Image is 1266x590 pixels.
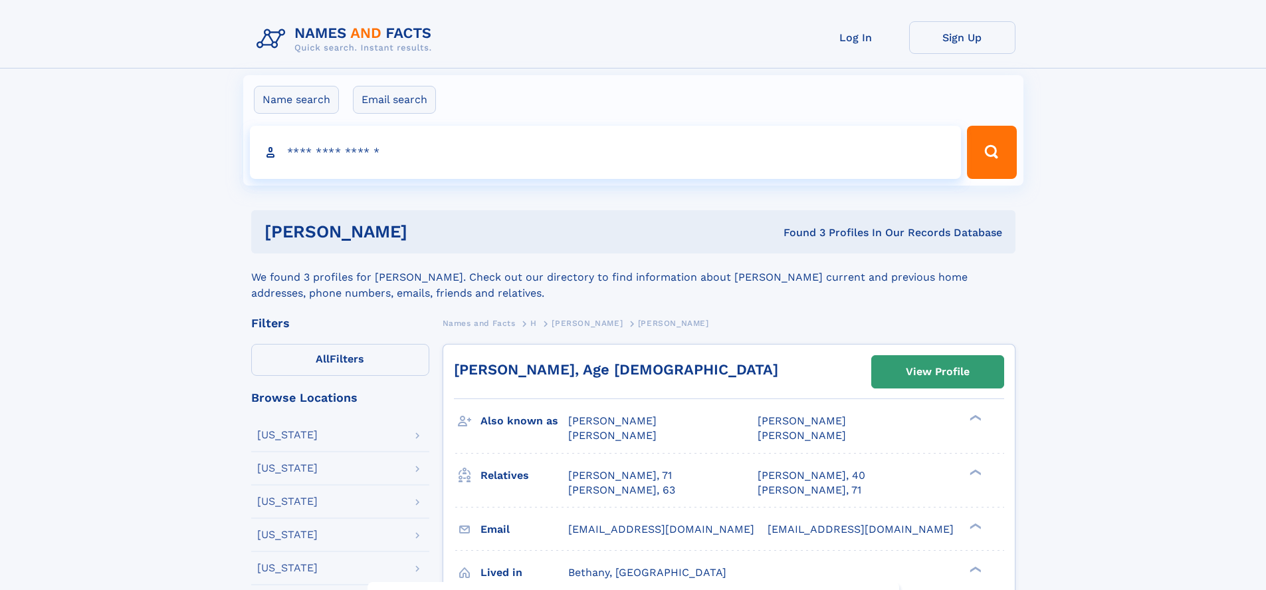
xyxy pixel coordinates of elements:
[316,353,330,365] span: All
[552,315,623,331] a: [PERSON_NAME]
[967,126,1016,179] button: Search Button
[568,483,675,498] a: [PERSON_NAME], 63
[251,344,429,376] label: Filters
[480,464,568,487] h3: Relatives
[966,468,982,476] div: ❯
[480,410,568,432] h3: Also known as
[251,317,429,329] div: Filters
[251,21,443,57] img: Logo Names and Facts
[758,468,865,483] a: [PERSON_NAME], 40
[530,319,537,328] span: H
[264,223,595,240] h1: [PERSON_NAME]
[251,253,1015,301] div: We found 3 profiles for [PERSON_NAME]. Check out our directory to find information about [PERSON_...
[872,356,1003,388] a: View Profile
[257,563,318,573] div: [US_STATE]
[906,357,970,387] div: View Profile
[568,566,726,579] span: Bethany, [GEOGRAPHIC_DATA]
[758,429,846,442] span: [PERSON_NAME]
[257,496,318,507] div: [US_STATE]
[552,319,623,328] span: [PERSON_NAME]
[257,529,318,540] div: [US_STATE]
[595,225,1002,240] div: Found 3 Profiles In Our Records Database
[768,523,954,535] span: [EMAIL_ADDRESS][DOMAIN_NAME]
[966,565,982,573] div: ❯
[803,21,909,54] a: Log In
[480,561,568,584] h3: Lived in
[257,430,318,440] div: [US_STATE]
[568,523,754,535] span: [EMAIL_ADDRESS][DOMAIN_NAME]
[568,429,657,442] span: [PERSON_NAME]
[480,518,568,541] h3: Email
[638,319,709,328] span: [PERSON_NAME]
[966,414,982,422] div: ❯
[568,468,672,483] a: [PERSON_NAME], 71
[758,483,861,498] a: [PERSON_NAME], 71
[568,414,657,427] span: [PERSON_NAME]
[250,126,962,179] input: search input
[254,86,339,114] label: Name search
[353,86,436,114] label: Email search
[443,315,516,331] a: Names and Facts
[530,315,537,331] a: H
[966,521,982,530] div: ❯
[454,361,778,378] a: [PERSON_NAME], Age [DEMOGRAPHIC_DATA]
[251,392,429,404] div: Browse Locations
[909,21,1015,54] a: Sign Up
[257,463,318,474] div: [US_STATE]
[758,414,846,427] span: [PERSON_NAME]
